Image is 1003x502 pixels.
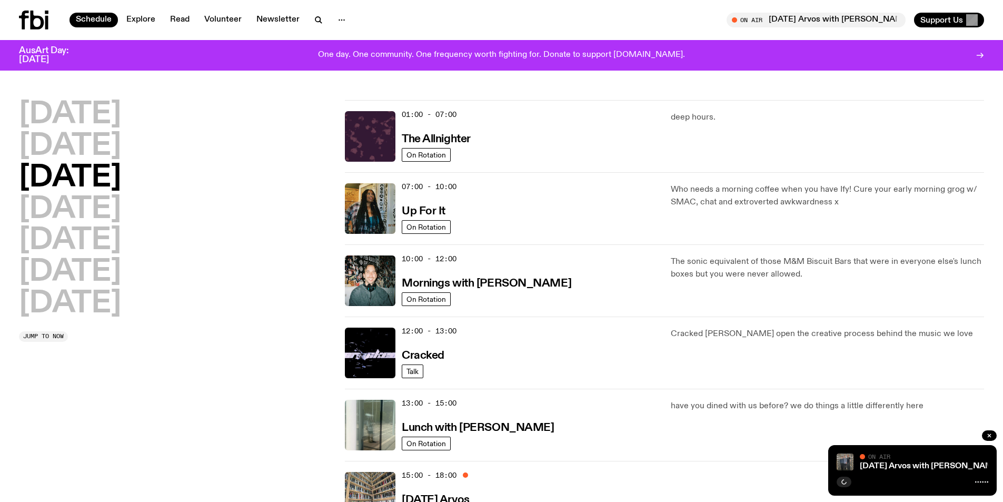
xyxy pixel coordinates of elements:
[19,132,121,161] button: [DATE]
[402,220,451,234] a: On Rotation
[671,183,984,209] p: Who needs a morning coffee when you have Ify! Cure your early morning grog w/ SMAC, chat and extr...
[402,398,456,408] span: 13:00 - 15:00
[727,13,906,27] button: On Air[DATE] Arvos with [PERSON_NAME] / [PERSON_NAME] interview with [PERSON_NAME]
[402,134,471,145] h3: The Allnighter
[402,204,445,217] a: Up For It
[402,470,456,480] span: 15:00 - 18:00
[402,206,445,217] h3: Up For It
[406,367,419,375] span: Talk
[19,163,121,193] button: [DATE]
[19,331,68,342] button: Jump to now
[402,326,456,336] span: 12:00 - 13:00
[402,437,451,450] a: On Rotation
[23,333,64,339] span: Jump to now
[402,348,444,361] a: Cracked
[19,226,121,255] button: [DATE]
[19,258,121,287] button: [DATE]
[402,292,451,306] a: On Rotation
[671,328,984,340] p: Cracked [PERSON_NAME] open the creative process behind the music we love
[920,15,963,25] span: Support Us
[402,276,571,289] a: Mornings with [PERSON_NAME]
[402,420,554,434] a: Lunch with [PERSON_NAME]
[402,110,456,120] span: 01:00 - 07:00
[402,148,451,162] a: On Rotation
[164,13,196,27] a: Read
[19,100,121,130] button: [DATE]
[671,400,984,412] p: have you dined with us before? we do things a little differently here
[914,13,984,27] button: Support Us
[19,289,121,319] button: [DATE]
[406,295,446,303] span: On Rotation
[406,223,446,231] span: On Rotation
[345,328,395,378] img: Logo for Podcast Cracked. Black background, with white writing, with glass smashing graphics
[250,13,306,27] a: Newsletter
[402,422,554,434] h3: Lunch with [PERSON_NAME]
[406,151,446,159] span: On Rotation
[19,195,121,224] button: [DATE]
[198,13,248,27] a: Volunteer
[318,51,685,60] p: One day. One community. One frequency worth fighting for. Donate to support [DOMAIN_NAME].
[671,111,984,124] p: deep hours.
[402,182,456,192] span: 07:00 - 10:00
[19,46,86,64] h3: AusArt Day: [DATE]
[402,350,444,361] h3: Cracked
[345,183,395,234] img: Ify - a Brown Skin girl with black braided twists, looking up to the side with her tongue stickin...
[671,255,984,281] p: The sonic equivalent of those M&M Biscuit Bars that were in everyone else's lunch boxes but you w...
[69,13,118,27] a: Schedule
[345,255,395,306] img: Radio presenter Ben Hansen sits in front of a wall of photos and an fbi radio sign. Film photo. B...
[402,254,456,264] span: 10:00 - 12:00
[402,278,571,289] h3: Mornings with [PERSON_NAME]
[120,13,162,27] a: Explore
[402,365,423,378] a: Talk
[402,132,471,145] a: The Allnighter
[406,439,446,447] span: On Rotation
[868,453,890,460] span: On Air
